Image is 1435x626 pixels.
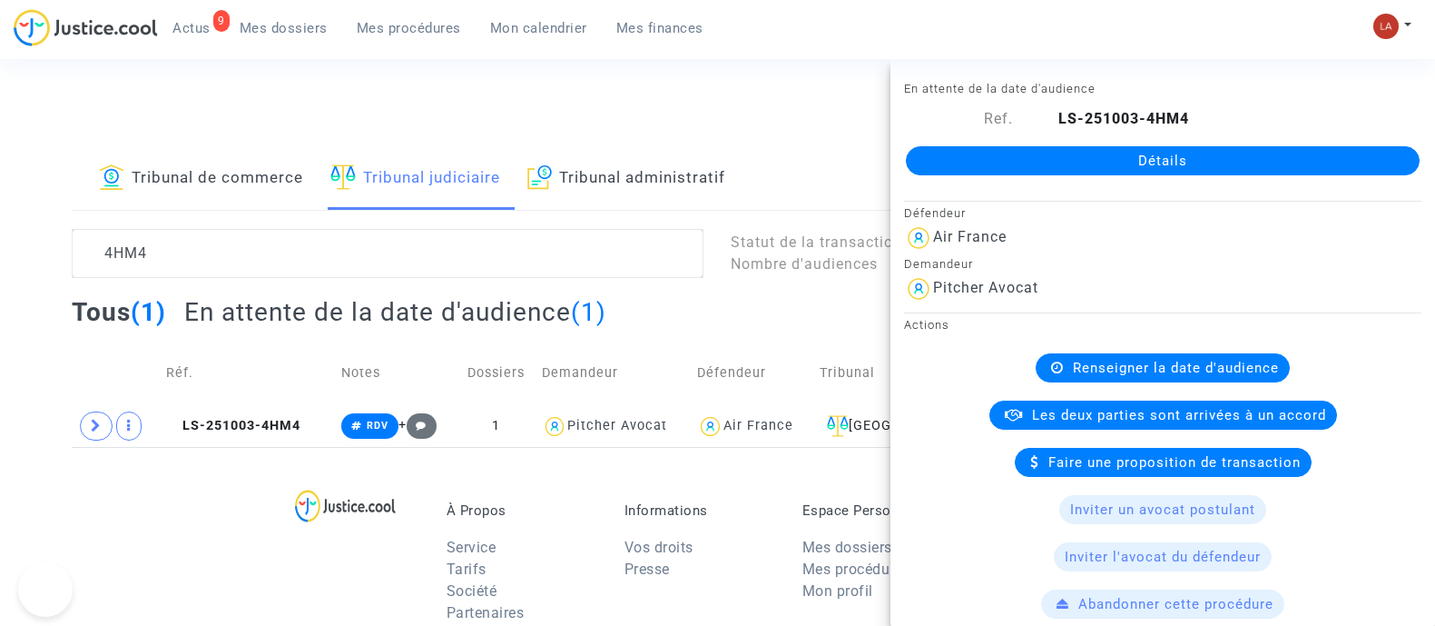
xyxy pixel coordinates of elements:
[240,20,328,36] span: Mes dossiers
[904,224,933,253] img: icon-user.svg
[571,297,606,327] span: (1)
[890,108,1027,130] div: Ref.
[933,228,1007,245] div: Air France
[367,420,388,432] span: RDV
[225,15,342,42] a: Mes dossiers
[1032,407,1326,423] span: Les deux parties sont arrivées à un accord
[697,413,723,440] img: icon-user.svg
[802,539,892,556] a: Mes dossiers
[447,561,487,578] a: Tarifs
[295,490,396,522] img: logo-lg.svg
[904,82,1096,95] small: En attente de la date d'audience
[933,279,1038,296] div: Pitcher Avocat
[802,502,953,519] p: Espace Personnel
[398,417,437,432] span: +
[330,148,500,210] a: Tribunal judiciaire
[827,415,849,437] img: icon-faciliter-sm.svg
[1065,549,1261,565] span: Inviter l'avocat du défendeur
[330,164,356,190] img: icon-faciliter-sm.svg
[904,257,973,271] small: Demandeur
[160,341,335,405] td: Réf.
[457,405,536,447] td: 1
[1058,110,1189,127] b: LS-251003-4HM4
[904,206,966,220] small: Défendeur
[624,561,670,578] a: Presse
[723,418,793,433] div: Air France
[14,9,158,46] img: jc-logo.svg
[731,234,902,251] span: Statut de la transaction
[172,20,211,36] span: Actus
[527,164,552,190] img: icon-archive.svg
[447,604,525,621] a: Partenaires
[567,418,667,433] div: Pitcher Avocat
[99,148,303,210] a: Tribunal de commerce
[447,502,597,519] p: À Propos
[624,502,775,519] p: Informations
[1073,360,1279,376] span: Renseigner la date d'audience
[802,561,910,578] a: Mes procédures
[1078,596,1273,612] span: Abandonner cette procédure
[457,341,536,405] td: Dossiers
[166,418,300,433] span: LS-251003-4HM4
[131,297,166,327] span: (1)
[447,582,497,600] a: Société
[802,582,873,600] a: Mon profil
[616,20,703,36] span: Mes finances
[158,15,225,42] a: 9Actus
[99,164,124,190] img: icon-banque.svg
[527,148,725,210] a: Tribunal administratif
[18,562,73,617] iframe: Help Scout Beacon - Open
[906,146,1420,175] a: Détails
[904,274,933,303] img: icon-user.svg
[624,539,693,556] a: Vos droits
[72,296,166,328] h2: Tous
[536,341,692,405] td: Demandeur
[1373,14,1399,39] img: 3f9b7d9779f7b0ffc2b90d026f0682a9
[813,341,1017,405] td: Tribunal
[342,15,476,42] a: Mes procédures
[1070,502,1255,518] span: Inviter un avocat postulant
[335,341,457,405] td: Notes
[542,413,568,440] img: icon-user.svg
[820,415,1011,437] div: [GEOGRAPHIC_DATA]
[357,20,461,36] span: Mes procédures
[1048,454,1301,471] span: Faire une proposition de transaction
[691,341,813,405] td: Défendeur
[904,318,949,332] small: Actions
[476,15,602,42] a: Mon calendrier
[184,296,606,328] h2: En attente de la date d'audience
[731,255,878,273] span: Nombre d'audiences
[602,15,718,42] a: Mes finances
[447,539,496,556] a: Service
[213,10,230,32] div: 9
[490,20,587,36] span: Mon calendrier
